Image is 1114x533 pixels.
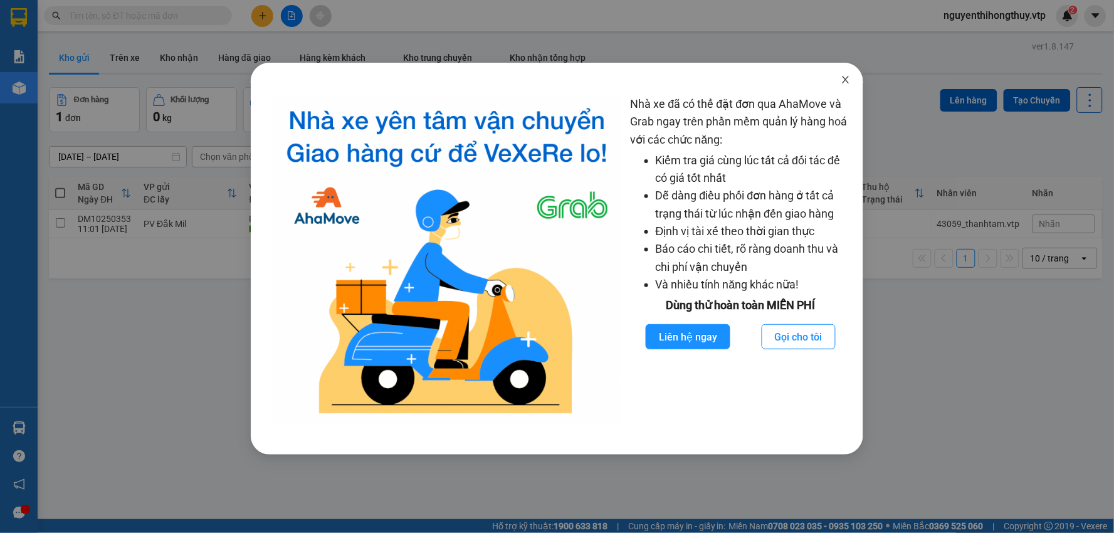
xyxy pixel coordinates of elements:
div: Dùng thử hoàn toàn MIỄN PHÍ [631,297,851,314]
span: Gọi cho tôi [775,329,822,345]
li: Báo cáo chi tiết, rõ ràng doanh thu và chi phí vận chuyển [656,240,851,276]
li: Kiểm tra giá cùng lúc tất cả đối tác để có giá tốt nhất [656,152,851,187]
button: Close [828,63,863,98]
li: Và nhiều tính năng khác nữa! [656,276,851,293]
span: close [841,75,851,85]
li: Dễ dàng điều phối đơn hàng ở tất cả trạng thái từ lúc nhận đến giao hàng [656,187,851,223]
li: Định vị tài xế theo thời gian thực [656,223,851,240]
div: Nhà xe đã có thể đặt đơn qua AhaMove và Grab ngay trên phần mềm quản lý hàng hoá với các chức năng: [631,95,851,423]
button: Liên hệ ngay [646,324,730,349]
span: Liên hệ ngay [659,329,717,345]
img: logo [273,95,621,423]
button: Gọi cho tôi [762,324,836,349]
